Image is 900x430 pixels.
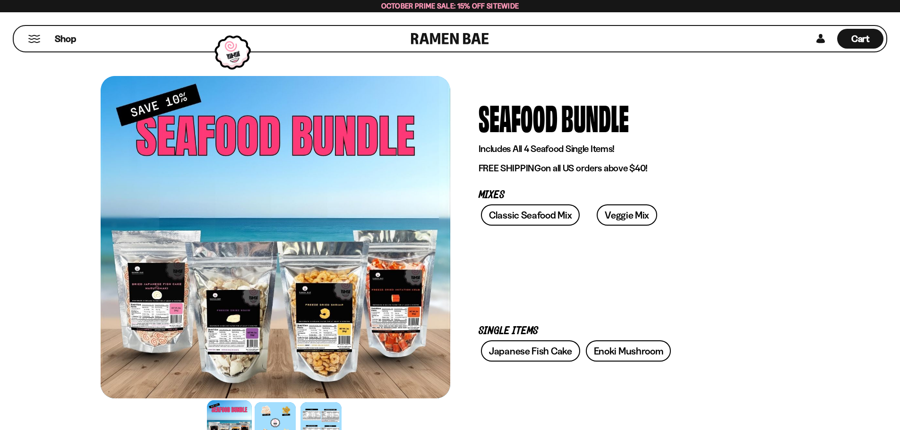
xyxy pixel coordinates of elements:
[479,191,771,200] p: Mixes
[481,204,580,226] a: Classic Seafood Mix
[479,162,771,174] p: on all US orders above $40!
[586,340,671,362] a: Enoki Mushroom
[837,26,883,51] div: Cart
[55,29,76,49] a: Shop
[597,204,657,226] a: Veggie Mix
[561,100,629,135] div: Bundle
[479,162,541,174] strong: FREE SHIPPING
[55,33,76,45] span: Shop
[479,100,557,135] div: Seafood
[28,35,41,43] button: Mobile Menu Trigger
[479,143,771,155] p: Includes All 4 Seafood Single Items!
[481,340,580,362] a: Japanese Fish Cake
[851,33,870,44] span: Cart
[381,1,519,10] span: October Prime Sale: 15% off Sitewide
[479,327,771,336] p: Single Items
